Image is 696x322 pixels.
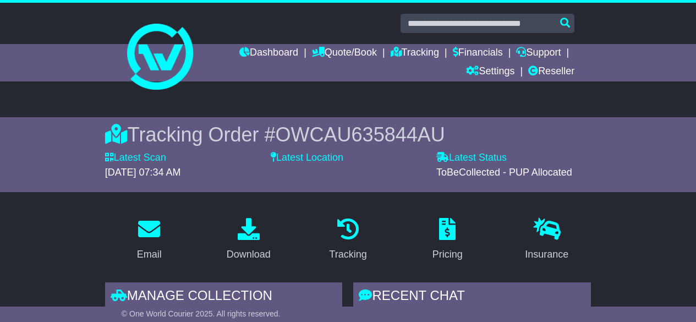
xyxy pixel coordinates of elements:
[122,309,281,318] span: © One World Courier 2025. All rights reserved.
[312,44,377,63] a: Quote/Book
[466,63,514,81] a: Settings
[436,167,572,178] span: ToBeCollected - PUP Allocated
[353,282,591,312] div: RECENT CHAT
[227,247,271,262] div: Download
[436,152,507,164] label: Latest Status
[425,214,470,266] a: Pricing
[130,214,169,266] a: Email
[276,123,445,146] span: OWCAU635844AU
[105,123,591,146] div: Tracking Order #
[239,44,298,63] a: Dashboard
[432,247,463,262] div: Pricing
[105,167,181,178] span: [DATE] 07:34 AM
[322,214,374,266] a: Tracking
[453,44,503,63] a: Financials
[105,152,166,164] label: Latest Scan
[105,282,343,312] div: Manage collection
[525,247,568,262] div: Insurance
[137,247,162,262] div: Email
[391,44,439,63] a: Tracking
[329,247,366,262] div: Tracking
[528,63,574,81] a: Reseller
[220,214,278,266] a: Download
[516,44,561,63] a: Support
[518,214,576,266] a: Insurance
[271,152,343,164] label: Latest Location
